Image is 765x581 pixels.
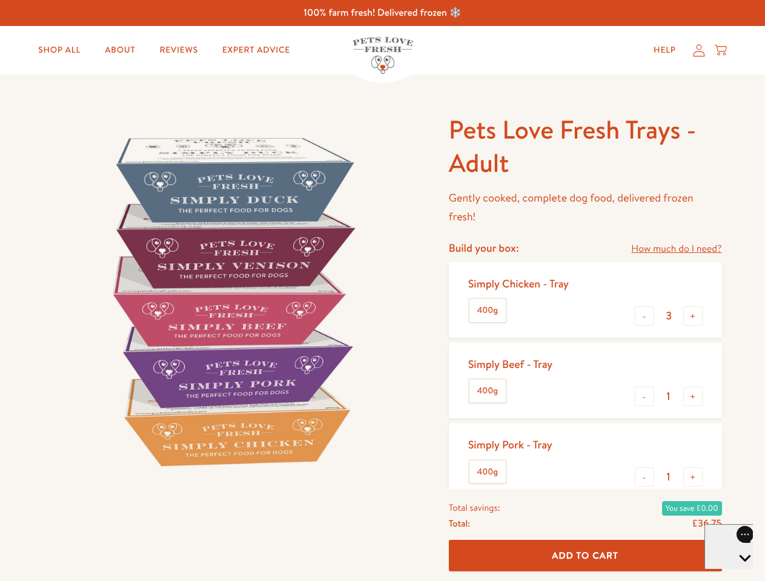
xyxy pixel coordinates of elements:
[635,387,654,406] button: -
[449,516,470,531] span: Total:
[704,524,753,569] iframe: Gorgias live chat messenger
[449,241,519,255] h4: Build your box:
[683,306,703,326] button: +
[469,299,506,322] label: 400g
[644,38,686,62] a: Help
[213,38,300,62] a: Expert Advice
[449,113,722,179] h1: Pets Love Fresh Trays - Adult
[44,113,420,489] img: Pets Love Fresh Trays - Adult
[683,387,703,406] button: +
[449,500,500,516] span: Total savings:
[662,501,722,516] span: You save £0.00
[469,461,506,484] label: 400g
[692,517,721,530] span: £36.75
[449,540,722,572] button: Add To Cart
[683,467,703,487] button: +
[353,37,413,74] img: Pets Love Fresh
[150,38,207,62] a: Reviews
[635,467,654,487] button: -
[552,549,618,562] span: Add To Cart
[631,241,721,257] a: How much do I need?
[449,189,722,226] p: Gently cooked, complete dog food, delivered frozen fresh!
[469,379,506,402] label: 400g
[468,277,569,290] div: Simply Chicken - Tray
[95,38,145,62] a: About
[635,306,654,326] button: -
[468,357,552,371] div: Simply Beef - Tray
[468,438,552,451] div: Simply Pork - Tray
[28,38,90,62] a: Shop All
